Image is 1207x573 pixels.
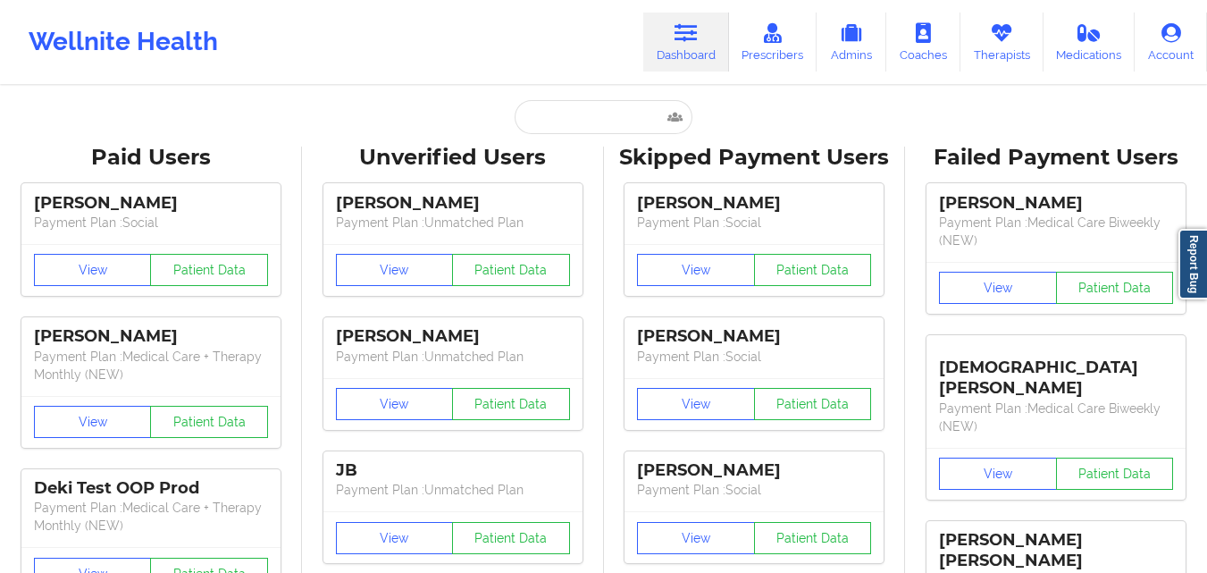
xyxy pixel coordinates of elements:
div: [PERSON_NAME] [PERSON_NAME] [939,530,1173,571]
a: Dashboard [643,13,729,72]
button: View [336,254,454,286]
button: View [637,388,755,420]
a: Prescribers [729,13,817,72]
div: [PERSON_NAME] [637,193,871,214]
div: [PERSON_NAME] [637,460,871,481]
div: [PERSON_NAME] [336,326,570,347]
div: [DEMOGRAPHIC_DATA][PERSON_NAME] [939,344,1173,399]
p: Payment Plan : Social [637,481,871,499]
a: Admins [817,13,886,72]
a: Coaches [886,13,960,72]
button: View [336,522,454,554]
button: Patient Data [1056,458,1174,490]
p: Payment Plan : Social [637,348,871,366]
button: View [34,406,152,438]
button: View [336,388,454,420]
button: Patient Data [754,254,872,286]
button: Patient Data [754,388,872,420]
a: Therapists [960,13,1044,72]
p: Payment Plan : Social [34,214,268,232]
button: Patient Data [150,406,268,438]
button: Patient Data [452,522,570,554]
div: [PERSON_NAME] [939,193,1173,214]
button: Patient Data [754,522,872,554]
div: [PERSON_NAME] [637,326,871,347]
a: Medications [1044,13,1136,72]
div: Skipped Payment Users [616,144,893,172]
button: View [939,458,1057,490]
p: Payment Plan : Medical Care + Therapy Monthly (NEW) [34,499,268,535]
div: [PERSON_NAME] [336,193,570,214]
button: Patient Data [452,388,570,420]
div: [PERSON_NAME] [34,193,268,214]
div: Paid Users [13,144,289,172]
button: Patient Data [452,254,570,286]
p: Payment Plan : Social [637,214,871,232]
a: Account [1135,13,1207,72]
p: Payment Plan : Medical Care + Therapy Monthly (NEW) [34,348,268,383]
button: Patient Data [150,254,268,286]
p: Payment Plan : Unmatched Plan [336,481,570,499]
a: Report Bug [1178,229,1207,299]
p: Payment Plan : Medical Care Biweekly (NEW) [939,214,1173,249]
div: [PERSON_NAME] [34,326,268,347]
div: Deki Test OOP Prod [34,478,268,499]
p: Payment Plan : Medical Care Biweekly (NEW) [939,400,1173,435]
div: Failed Payment Users [918,144,1194,172]
button: View [939,272,1057,304]
div: Unverified Users [314,144,591,172]
button: Patient Data [1056,272,1174,304]
button: View [637,522,755,554]
p: Payment Plan : Unmatched Plan [336,214,570,232]
button: View [637,254,755,286]
p: Payment Plan : Unmatched Plan [336,348,570,366]
button: View [34,254,152,286]
div: JB [336,460,570,481]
